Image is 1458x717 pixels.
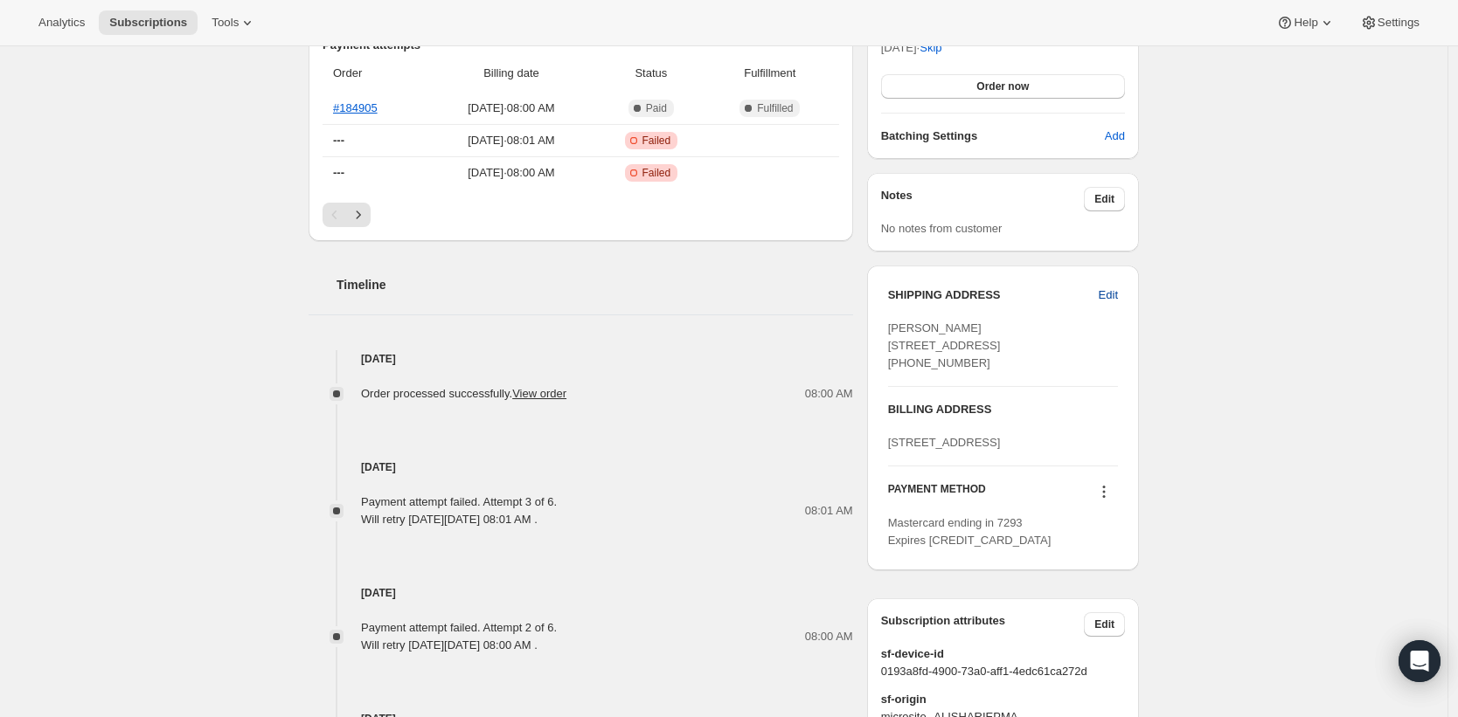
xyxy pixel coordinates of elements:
span: Skip [920,39,941,57]
span: Billing date [432,65,591,82]
h3: PAYMENT METHOD [888,482,986,506]
span: Paid [646,101,667,115]
button: Next [346,203,371,227]
button: Edit [1084,187,1125,211]
span: Status [601,65,701,82]
span: Failed [642,134,671,148]
h3: SHIPPING ADDRESS [888,286,1099,304]
span: sf-device-id [881,645,1125,663]
nav: Pagination [323,203,839,227]
span: Failed [642,166,671,180]
button: Help [1266,10,1345,35]
span: Settings [1378,16,1420,30]
button: Edit [1084,612,1125,637]
h2: Timeline [337,276,853,293]
h3: Notes [881,187,1085,211]
button: Tools [201,10,267,35]
h4: [DATE] [309,584,853,602]
button: Add [1094,122,1135,150]
span: Analytics [38,16,85,30]
span: [DATE] · 08:01 AM [432,132,591,149]
span: Edit [1094,192,1114,206]
h3: Subscription attributes [881,612,1085,637]
span: 08:00 AM [805,628,853,645]
span: Edit [1094,617,1114,631]
span: [DATE] · [881,41,942,54]
button: Analytics [28,10,95,35]
h4: [DATE] [309,458,853,476]
span: --- [333,166,344,179]
th: Order [323,54,427,93]
span: Fulfilled [757,101,793,115]
button: Subscriptions [99,10,198,35]
a: View order [512,387,566,400]
span: Fulfillment [712,65,829,82]
h4: [DATE] [309,350,853,368]
span: [DATE] · 08:00 AM [432,164,591,182]
a: #184905 [333,101,378,114]
span: --- [333,134,344,147]
div: Open Intercom Messenger [1399,640,1441,682]
span: Edit [1099,286,1118,304]
span: Help [1294,16,1317,30]
h3: BILLING ADDRESS [888,401,1118,418]
span: Mastercard ending in 7293 Expires [CREDIT_CARD_DATA] [888,516,1052,547]
span: sf-origin [881,691,1125,708]
div: Payment attempt failed. Attempt 3 of 6. Will retry [DATE][DATE] 08:01 AM . [361,493,557,528]
span: Subscriptions [109,16,187,30]
span: No notes from customer [881,222,1003,235]
button: Order now [881,74,1125,99]
button: Edit [1088,281,1128,309]
span: 0193a8fd-4900-73a0-aff1-4edc61ca272d [881,663,1125,680]
button: Settings [1350,10,1430,35]
span: [DATE] · 08:00 AM [432,100,591,117]
span: Order processed successfully. [361,387,566,400]
span: 08:00 AM [805,385,853,403]
span: Order now [976,79,1029,93]
span: 08:01 AM [805,502,853,520]
span: Add [1105,128,1125,145]
div: Payment attempt failed. Attempt 2 of 6. Will retry [DATE][DATE] 08:00 AM . [361,619,557,654]
h6: Batching Settings [881,128,1105,145]
span: Tools [212,16,239,30]
button: Skip [909,34,952,62]
span: [STREET_ADDRESS] [888,436,1001,449]
span: [PERSON_NAME] [STREET_ADDRESS] [PHONE_NUMBER] [888,321,1001,369]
